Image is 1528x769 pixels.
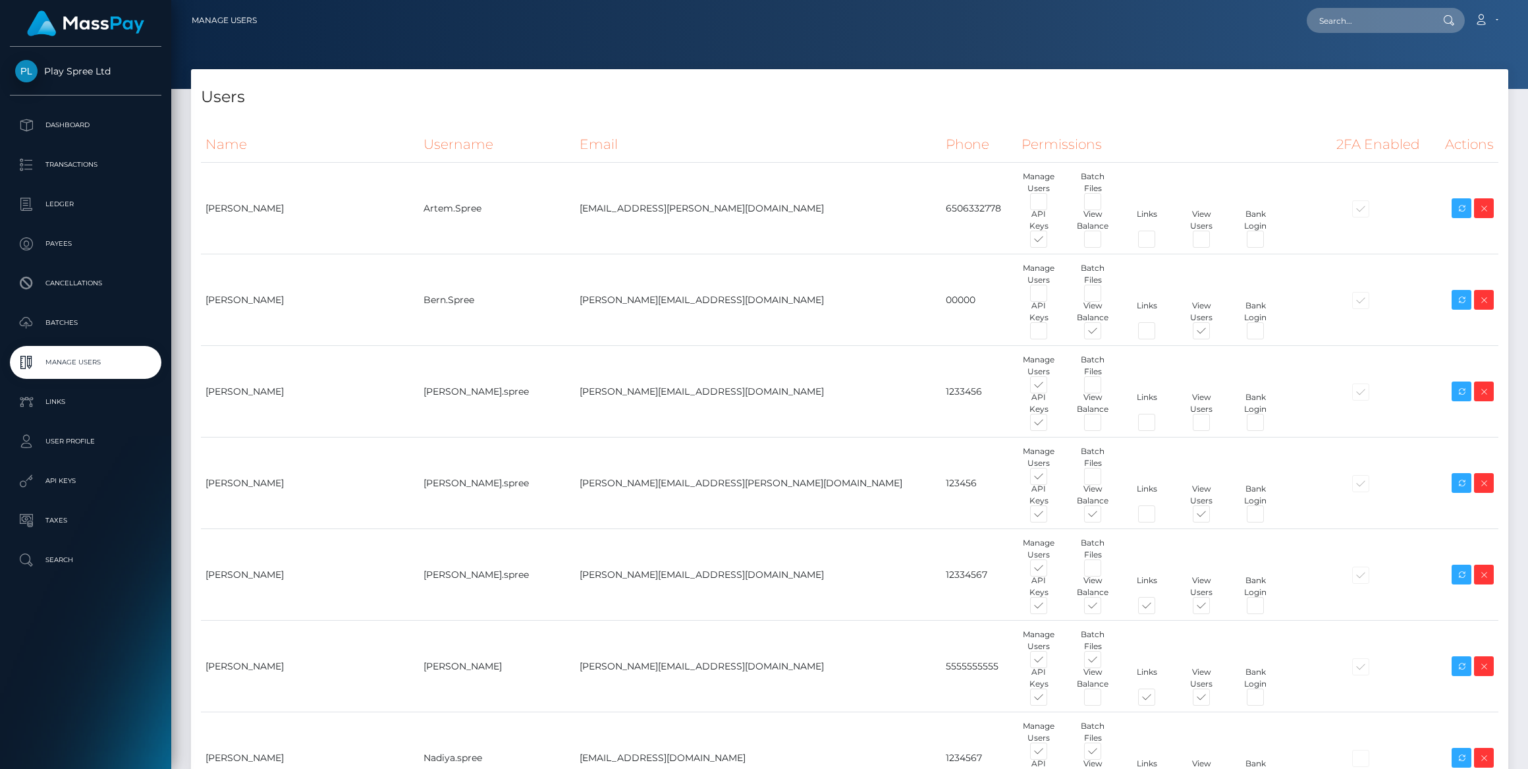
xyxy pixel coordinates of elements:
div: Batch Files [1066,629,1120,652]
p: User Profile [15,432,156,451]
div: API Keys [1012,300,1066,324]
div: Links [1120,666,1174,690]
div: Links [1120,575,1174,598]
div: Manage Users [1012,720,1066,744]
a: Manage Users [192,7,257,34]
div: Manage Users [1012,171,1066,194]
div: View Users [1174,208,1228,232]
p: Taxes [15,511,156,530]
div: View Users [1174,300,1228,324]
td: Artem.Spree [419,163,574,254]
div: Batch Files [1066,262,1120,286]
td: [PERSON_NAME] [201,621,419,712]
div: View Balance [1066,300,1120,324]
div: Batch Files [1066,445,1120,469]
a: Dashboard [10,109,161,142]
div: View Users [1174,391,1228,415]
p: Manage Users [15,353,156,372]
div: Manage Users [1012,354,1066,378]
a: Transactions [10,148,161,181]
div: View Users [1174,483,1228,507]
img: MassPay Logo [27,11,144,36]
div: Manage Users [1012,537,1066,561]
p: Payees [15,234,156,254]
a: Search [10,544,161,577]
td: [PERSON_NAME] [201,163,419,254]
td: [PERSON_NAME] [419,621,574,712]
p: Transactions [15,155,156,175]
div: View Balance [1066,575,1120,598]
td: [PERSON_NAME].spree [419,346,574,438]
td: [PERSON_NAME][EMAIL_ADDRESS][DOMAIN_NAME] [575,529,942,621]
div: Bank Login [1228,391,1282,415]
td: [PERSON_NAME][EMAIL_ADDRESS][PERSON_NAME][DOMAIN_NAME] [575,438,942,529]
td: [PERSON_NAME].spree [419,438,574,529]
div: API Keys [1012,575,1066,598]
td: 6506332778 [941,163,1017,254]
td: 1233456 [941,346,1017,438]
div: Bank Login [1228,483,1282,507]
a: Links [10,385,161,418]
div: Bank Login [1228,575,1282,598]
div: API Keys [1012,208,1066,232]
div: Bank Login [1228,208,1282,232]
td: Bern.Spree [419,254,574,346]
div: View Users [1174,575,1228,598]
th: Email [575,127,942,163]
td: [PERSON_NAME] [201,438,419,529]
a: Payees [10,227,161,260]
div: API Keys [1012,666,1066,690]
th: Actions [1434,127,1498,163]
div: Batch Files [1066,171,1120,194]
td: 12334567 [941,529,1017,621]
div: View Balance [1066,391,1120,415]
div: Batch Files [1066,537,1120,561]
p: Cancellations [15,273,156,293]
div: View Balance [1066,208,1120,232]
h4: Users [201,86,1498,109]
p: Search [15,550,156,570]
img: Play Spree Ltd [15,60,38,82]
a: Ledger [10,188,161,221]
div: Manage Users [1012,629,1066,652]
a: Cancellations [10,267,161,300]
div: Links [1120,208,1174,232]
td: 5555555555 [941,621,1017,712]
div: Links [1120,300,1174,324]
div: Batch Files [1066,354,1120,378]
p: Links [15,392,156,412]
div: View Users [1174,666,1228,690]
div: View Balance [1066,666,1120,690]
p: Ledger [15,194,156,214]
div: Manage Users [1012,445,1066,469]
td: [EMAIL_ADDRESS][PERSON_NAME][DOMAIN_NAME] [575,163,942,254]
span: Play Spree Ltd [10,65,161,77]
th: 2FA Enabled [1332,127,1434,163]
div: Manage Users [1012,262,1066,286]
th: Name [201,127,419,163]
td: [PERSON_NAME] [201,346,419,438]
td: [PERSON_NAME].spree [419,529,574,621]
a: Manage Users [10,346,161,379]
p: Batches [15,313,156,333]
th: Phone [941,127,1017,163]
a: Taxes [10,504,161,537]
div: Links [1120,483,1174,507]
div: API Keys [1012,391,1066,415]
td: [PERSON_NAME][EMAIL_ADDRESS][DOMAIN_NAME] [575,346,942,438]
th: Username [419,127,574,163]
a: User Profile [10,425,161,458]
div: API Keys [1012,483,1066,507]
td: [PERSON_NAME] [201,254,419,346]
div: Bank Login [1228,666,1282,690]
td: [PERSON_NAME] [201,529,419,621]
a: Batches [10,306,161,339]
td: [PERSON_NAME][EMAIL_ADDRESS][DOMAIN_NAME] [575,254,942,346]
th: Permissions [1017,127,1332,163]
div: View Balance [1066,483,1120,507]
div: Batch Files [1066,720,1120,744]
td: 00000 [941,254,1017,346]
input: Search... [1307,8,1431,33]
div: Bank Login [1228,300,1282,324]
td: [PERSON_NAME][EMAIL_ADDRESS][DOMAIN_NAME] [575,621,942,712]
